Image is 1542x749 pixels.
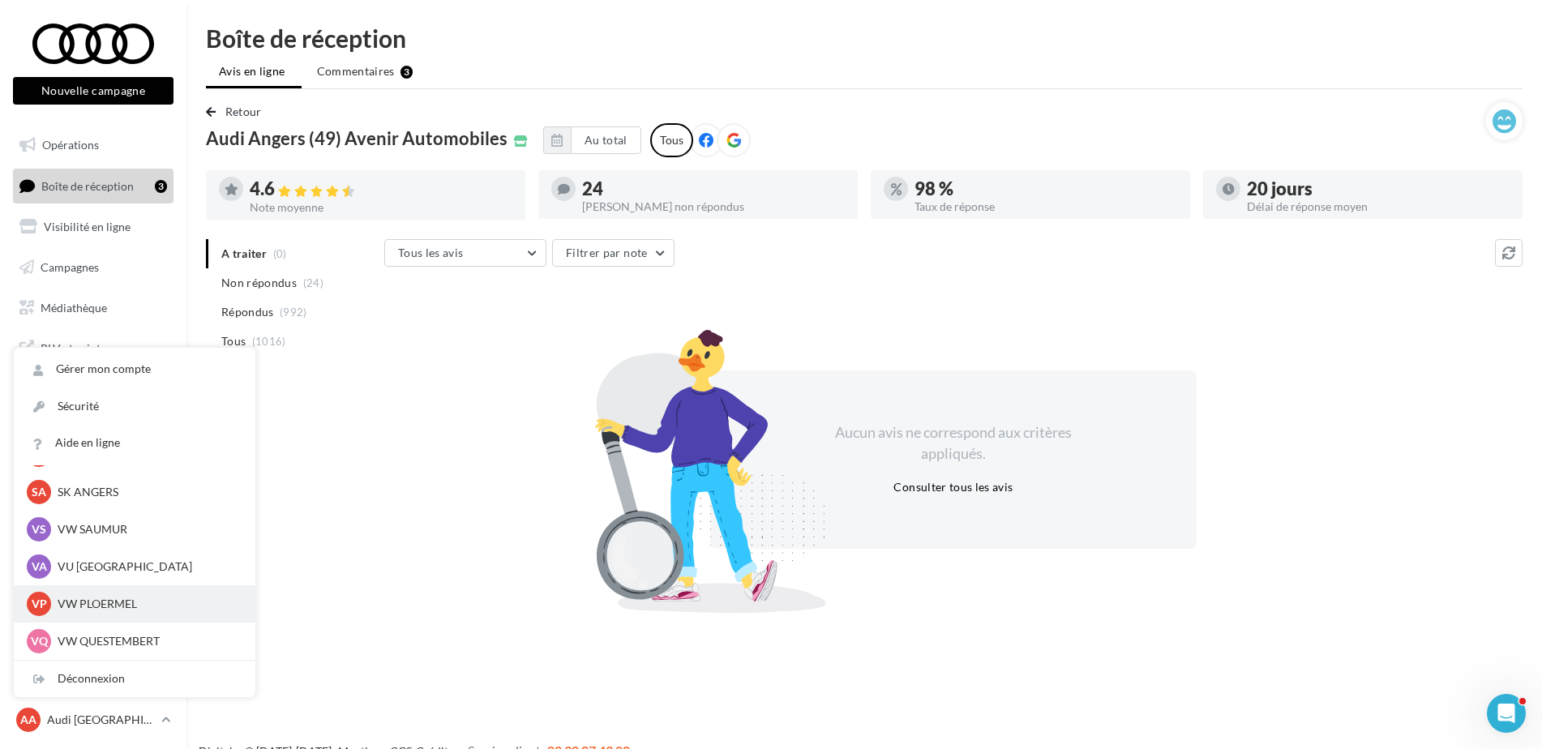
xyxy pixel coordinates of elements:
span: SA [32,484,46,500]
a: Médiathèque [10,291,177,325]
div: [PERSON_NAME] non répondus [582,201,845,212]
span: (1016) [252,335,286,348]
a: AA Audi [GEOGRAPHIC_DATA] [13,704,173,735]
span: Non répondus [221,275,297,291]
p: SK ANGERS [58,484,236,500]
div: Note moyenne [250,202,512,213]
span: VP [32,596,47,612]
button: Au total [543,126,641,154]
div: 98 % [914,180,1177,198]
div: Boîte de réception [206,26,1523,50]
div: 3 [155,180,167,193]
a: Opérations [10,128,177,162]
span: Commentaires [317,63,395,79]
p: VW SAUMUR [58,521,236,537]
p: VW QUESTEMBERT [58,633,236,649]
button: Consulter tous les avis [887,477,1019,497]
a: Visibilité en ligne [10,210,177,244]
p: VW PLOERMEL [58,596,236,612]
div: 24 [582,180,845,198]
div: Déconnexion [14,661,255,697]
span: Retour [225,105,262,118]
a: Sécurité [14,388,255,425]
span: Opérations [42,138,99,152]
span: Visibilité en ligne [44,220,131,233]
iframe: Intercom live chat [1487,694,1526,733]
button: Nouvelle campagne [13,77,173,105]
div: 3 [400,66,413,79]
a: Boîte de réception3 [10,169,177,203]
span: Audi Angers (49) Avenir Automobiles [206,130,508,148]
a: PLV et print personnalisable [10,331,177,379]
button: Au total [571,126,641,154]
span: AA [20,712,36,728]
button: Filtrer par note [552,239,675,267]
p: VU [GEOGRAPHIC_DATA] [58,559,236,575]
div: 4.6 [250,180,512,199]
a: Aide en ligne [14,425,255,461]
div: 20 jours [1247,180,1510,198]
button: Tous les avis [384,239,546,267]
a: Campagnes [10,250,177,285]
button: Retour [206,102,268,122]
span: (24) [303,276,323,289]
span: Médiathèque [41,300,107,314]
span: Boîte de réception [41,178,134,192]
span: Répondus [221,304,274,320]
a: Gérer mon compte [14,351,255,387]
span: PLV et print personnalisable [41,337,167,372]
span: VS [32,521,46,537]
div: Délai de réponse moyen [1247,201,1510,212]
span: (992) [280,306,307,319]
p: Audi [GEOGRAPHIC_DATA] [47,712,155,728]
span: Tous [221,333,246,349]
span: VA [32,559,47,575]
div: Tous [650,123,693,157]
span: Campagnes [41,260,99,274]
div: Aucun avis ne correspond aux critères appliqués. [814,422,1093,464]
div: Taux de réponse [914,201,1177,212]
span: VQ [31,633,48,649]
span: Tous les avis [398,246,464,259]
